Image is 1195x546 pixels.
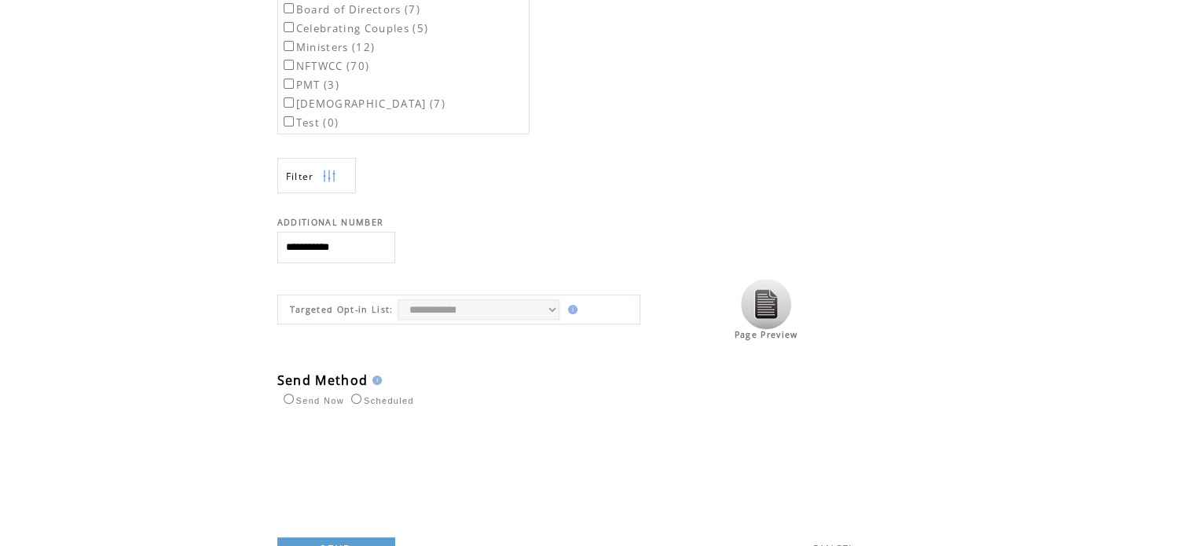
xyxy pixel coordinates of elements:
span: ADDITIONAL NUMBER [277,217,384,228]
input: [DEMOGRAPHIC_DATA] (7) [284,97,294,108]
input: Board of Directors (7) [284,3,294,13]
label: Ministers (12) [280,40,376,54]
label: Send Now [280,396,344,405]
input: Ministers (12) [284,41,294,51]
input: Test (0) [284,116,294,126]
input: Scheduled [351,394,361,404]
span: Targeted Opt-in List: [290,304,394,315]
span: Page Preview [735,329,798,340]
label: Board of Directors (7) [280,2,420,16]
input: PMT (3) [284,79,294,89]
label: NFTWCC (70) [280,59,370,73]
label: Test (0) [280,115,339,130]
label: [DEMOGRAPHIC_DATA] (7) [280,97,445,111]
img: help.gif [368,376,382,385]
label: Scheduled [347,396,414,405]
img: filters.png [322,159,336,194]
label: PMT (3) [280,78,339,92]
input: Send Now [284,394,294,404]
span: Send Method [277,372,368,389]
span: Show filters [286,170,314,183]
img: help.gif [563,305,577,314]
a: Click to view the page preview [741,321,791,331]
label: Celebrating Couples (5) [280,21,429,35]
input: NFTWCC (70) [284,60,294,70]
a: Filter [277,158,356,193]
img: Click to view the page preview [741,279,791,329]
input: Celebrating Couples (5) [284,22,294,32]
